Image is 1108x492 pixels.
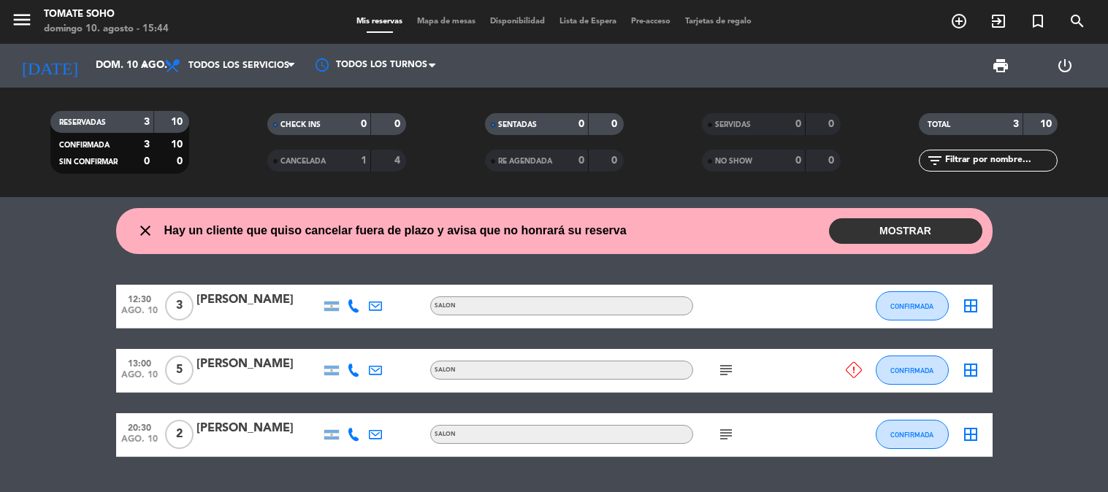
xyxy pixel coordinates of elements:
span: ago. 10 [121,370,158,387]
i: filter_list [926,152,944,169]
strong: 3 [144,117,150,127]
span: SENTADAS [498,121,537,128]
i: subject [717,426,735,443]
button: CONFIRMADA [876,291,949,320]
span: Disponibilidad [483,18,552,26]
span: 2 [165,420,194,449]
button: menu [11,9,33,36]
span: SALON [435,367,456,373]
span: CONFIRMADA [890,431,933,439]
span: NO SHOW [715,158,752,165]
span: 12:30 [121,290,158,307]
div: LOG OUT [1033,44,1097,88]
strong: 0 [177,156,186,166]
span: Pre-acceso [624,18,678,26]
strong: 0 [828,119,837,129]
button: CONFIRMADA [876,355,949,385]
span: 5 [165,355,194,385]
span: CONFIRMADA [890,366,933,374]
i: power_settings_new [1056,57,1074,74]
strong: 0 [578,155,584,166]
strong: 0 [578,119,584,129]
strong: 0 [828,155,837,166]
span: Lista de Espera [552,18,624,26]
i: add_circle_outline [950,12,968,30]
span: Tarjetas de regalo [678,18,759,26]
i: turned_in_not [1029,12,1047,30]
strong: 10 [1040,119,1055,129]
strong: 10 [171,117,186,127]
div: [PERSON_NAME] [196,355,321,374]
span: 20:30 [121,418,158,435]
span: RESERVADAS [59,119,106,126]
button: MOSTRAR [829,218,982,244]
div: domingo 10. agosto - 15:44 [44,22,169,36]
div: [PERSON_NAME] [196,291,321,310]
strong: 3 [144,139,150,150]
strong: 0 [611,155,620,166]
i: search [1069,12,1086,30]
i: subject [717,361,735,379]
span: ago. 10 [121,306,158,323]
span: CANCELADA [280,158,326,165]
span: 13:00 [121,354,158,371]
strong: 4 [394,155,403,166]
span: Todos los servicios [188,61,289,71]
strong: 0 [144,156,150,166]
i: border_all [962,426,979,443]
div: Tomate Soho [44,7,169,22]
span: print [992,57,1009,74]
i: exit_to_app [990,12,1007,30]
span: ago. 10 [121,434,158,451]
i: [DATE] [11,50,88,82]
i: menu [11,9,33,31]
span: Mapa de mesas [410,18,483,26]
span: SALON [435,431,456,437]
strong: 0 [795,155,801,166]
span: SALON [435,303,456,309]
span: CONFIRMADA [59,142,110,149]
span: CONFIRMADA [890,302,933,310]
i: arrow_drop_down [136,57,153,74]
span: RE AGENDADA [498,158,552,165]
strong: 0 [361,119,367,129]
input: Filtrar por nombre... [944,153,1057,169]
i: border_all [962,297,979,315]
span: Hay un cliente que quiso cancelar fuera de plazo y avisa que no honrará su reserva [164,221,627,240]
span: CHECK INS [280,121,321,128]
i: close [137,222,154,239]
span: TOTAL [928,121,950,128]
strong: 0 [394,119,403,129]
div: [PERSON_NAME] [196,419,321,438]
span: SERVIDAS [715,121,751,128]
button: CONFIRMADA [876,420,949,449]
strong: 1 [361,155,367,166]
strong: 10 [171,139,186,150]
strong: 3 [1013,119,1019,129]
strong: 0 [611,119,620,129]
span: Mis reservas [349,18,410,26]
span: SIN CONFIRMAR [59,158,118,166]
span: 3 [165,291,194,320]
strong: 0 [795,119,801,129]
i: border_all [962,361,979,379]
